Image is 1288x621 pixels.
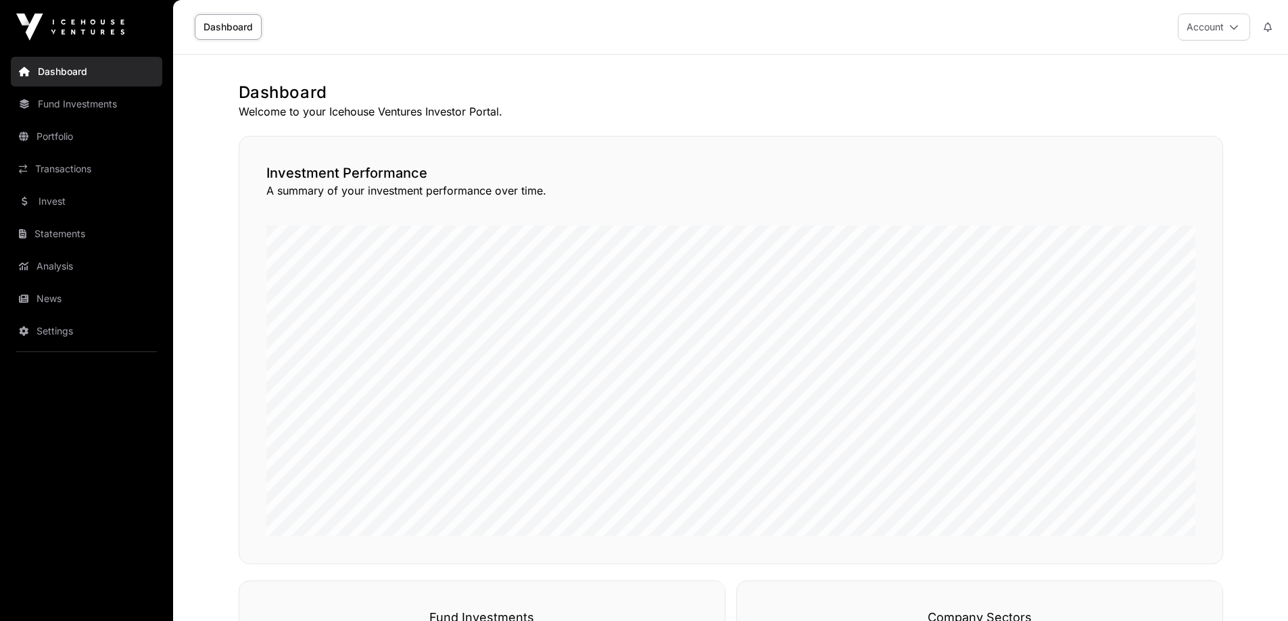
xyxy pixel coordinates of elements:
p: A summary of your investment performance over time. [266,182,1195,199]
a: Portfolio [11,122,162,151]
a: Analysis [11,251,162,281]
h1: Dashboard [239,82,1223,103]
button: Account [1178,14,1250,41]
h2: Investment Performance [266,164,1195,182]
img: Icehouse Ventures Logo [16,14,124,41]
a: Dashboard [195,14,262,40]
a: News [11,284,162,314]
a: Statements [11,219,162,249]
a: Fund Investments [11,89,162,119]
a: Dashboard [11,57,162,86]
a: Transactions [11,154,162,184]
a: Invest [11,187,162,216]
a: Settings [11,316,162,346]
p: Welcome to your Icehouse Ventures Investor Portal. [239,103,1223,120]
